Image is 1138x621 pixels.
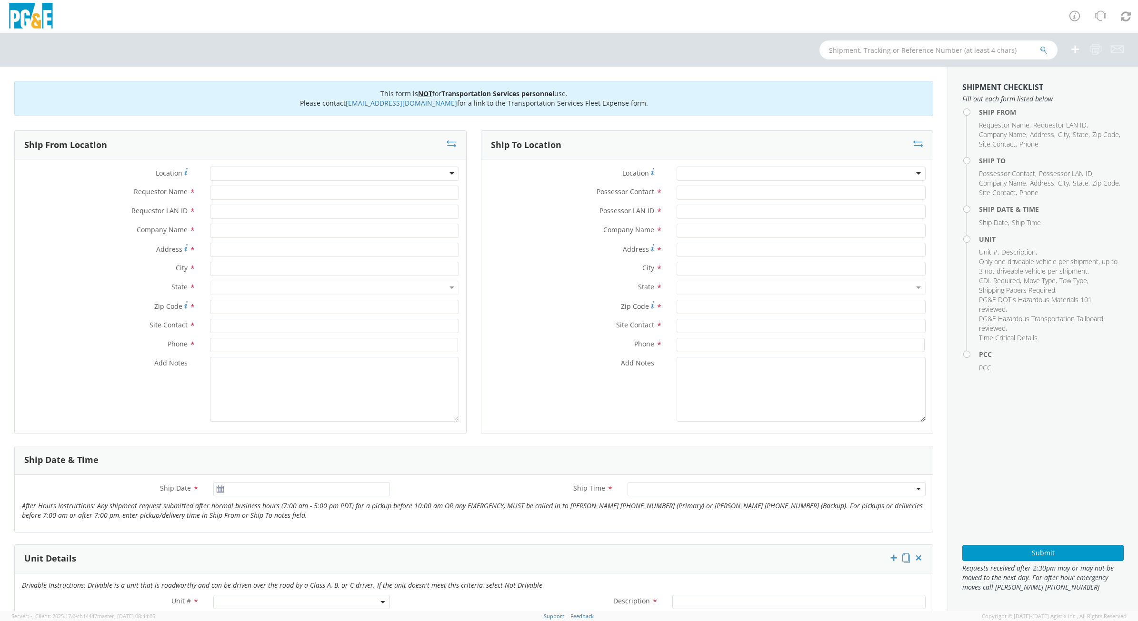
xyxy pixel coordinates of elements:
span: Site Contact [979,139,1016,148]
span: Description [613,596,650,605]
span: City [176,263,188,272]
span: Phone [1019,188,1038,197]
a: Support [544,612,564,620]
a: Feedback [570,612,594,620]
span: Ship Time [573,483,605,493]
span: Add Notes [621,358,654,367]
span: Site Contact [150,320,188,329]
span: Only one driveable vehicle per shipment, up to 3 not driveable vehicle per shipment [979,257,1118,276]
span: Location [156,168,182,177]
span: Requestor LAN ID [131,206,188,215]
h3: Unit Details [24,554,76,563]
span: City [642,263,654,272]
li: , [979,295,1121,314]
span: CDL Required [979,276,1020,285]
span: State [638,282,654,291]
span: Company Name [137,225,188,234]
li: , [1073,178,1090,188]
li: , [1092,130,1120,139]
span: Possessor Contact [597,187,654,196]
span: , [32,612,34,620]
li: , [979,257,1121,276]
h3: Ship Date & Time [24,455,99,465]
h4: Ship Date & Time [979,206,1124,213]
span: Tow Type [1059,276,1087,285]
span: Description [1001,247,1036,256]
span: Ship Time [1012,218,1041,227]
span: Address [156,245,182,254]
span: master, [DATE] 08:44:05 [97,612,155,620]
span: Ship Date [979,218,1008,227]
li: , [979,130,1028,139]
li: , [979,276,1021,286]
h4: Ship To [979,157,1124,164]
span: Add Notes [154,358,188,367]
span: Zip Code [154,302,182,311]
u: NOT [418,89,432,98]
span: City [1058,178,1069,187]
span: Company Name [603,225,654,234]
b: Transportation Services personnel [441,89,554,98]
li: , [979,169,1037,178]
li: , [979,178,1028,188]
h4: PCC [979,351,1124,358]
a: [EMAIL_ADDRESS][DOMAIN_NAME] [346,99,457,108]
h4: Ship From [979,108,1124,116]
span: Requestor Name [134,187,188,196]
li: , [1058,130,1070,139]
span: Ship Date [160,483,191,493]
span: PCC [979,363,991,372]
span: Address [623,245,649,254]
li: , [1001,247,1037,257]
span: Unit # [171,596,191,605]
span: Requestor Name [979,120,1029,129]
button: Submit [962,545,1124,561]
i: Drivable Instructions: Drivable is a unit that is roadworthy and can be driven over the road by a... [22,581,542,590]
span: Fill out each form listed below [962,94,1124,104]
li: , [979,314,1121,333]
span: Shipping Papers Required [979,286,1055,295]
h4: Unit [979,236,1124,243]
span: PG&E DOT's Hazardous Materials 101 reviewed [979,295,1092,314]
div: This form is for use. Please contact for a link to the Transportation Services Fleet Expense form. [14,81,933,116]
i: After Hours Instructions: Any shipment request submitted after normal business hours (7:00 am - 5... [22,501,923,520]
span: City [1058,130,1069,139]
li: , [1058,178,1070,188]
span: Requestor LAN ID [1033,120,1087,129]
span: Move Type [1024,276,1056,285]
span: State [171,282,188,291]
span: State [1073,178,1088,187]
span: Location [622,168,649,177]
span: Client: 2025.17.0-cb14447 [35,612,155,620]
span: Phone [1019,139,1038,148]
span: Time Critical Details [979,333,1038,342]
span: Possessor LAN ID [599,206,654,215]
li: , [1030,178,1056,188]
span: Site Contact [616,320,654,329]
li: , [1092,178,1120,188]
span: Address [1030,130,1054,139]
span: Requests received after 2:30pm may or may not be moved to the next day. For after hour emergency ... [962,563,1124,592]
span: Zip Code [1092,130,1119,139]
li: , [979,139,1017,149]
h3: Ship To Location [491,140,561,150]
li: , [979,286,1057,295]
h3: Ship From Location [24,140,107,150]
span: State [1073,130,1088,139]
span: Possessor LAN ID [1039,169,1092,178]
li: , [979,218,1009,227]
li: , [1073,130,1090,139]
span: Zip Code [1092,178,1119,187]
span: PG&E Hazardous Transportation Tailboard reviewed [979,314,1103,333]
li: , [979,188,1017,197]
input: Shipment, Tracking or Reference Number (at least 4 chars) [819,40,1058,59]
span: Site Contact [979,188,1016,197]
span: Server: - [11,612,34,620]
strong: Shipment Checklist [962,82,1043,92]
li: , [1039,169,1094,178]
span: Address [1030,178,1054,187]
li: , [979,120,1031,130]
li: , [979,247,999,257]
span: Phone [168,339,188,348]
span: Unit # [979,247,998,256]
